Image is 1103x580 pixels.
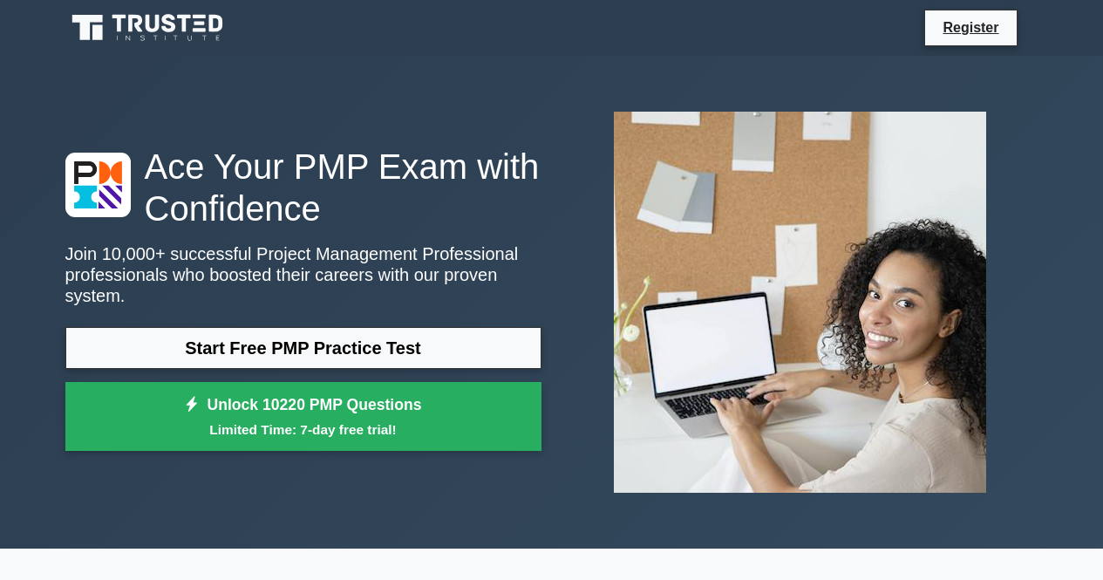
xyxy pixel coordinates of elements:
[87,420,520,440] small: Limited Time: 7-day free trial!
[65,146,541,229] h1: Ace Your PMP Exam with Confidence
[65,382,541,452] a: Unlock 10220 PMP QuestionsLimited Time: 7-day free trial!
[65,327,541,369] a: Start Free PMP Practice Test
[932,17,1009,38] a: Register
[65,243,541,306] p: Join 10,000+ successful Project Management Professional professionals who boosted their careers w...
